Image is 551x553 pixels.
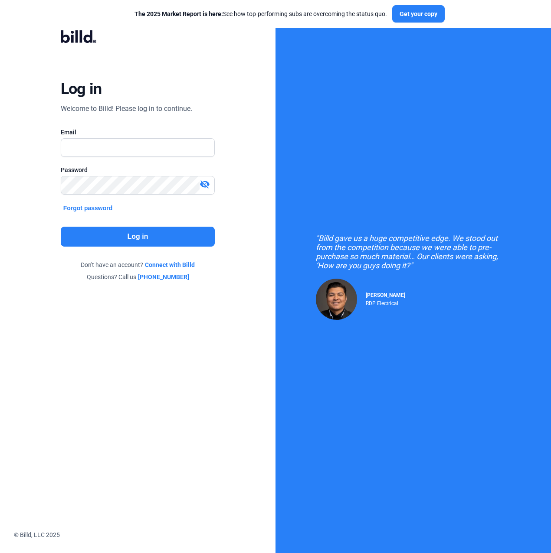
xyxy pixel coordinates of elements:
div: Log in [61,79,102,98]
div: See how top-performing subs are overcoming the status quo. [134,10,387,18]
span: [PERSON_NAME] [366,292,405,298]
a: [PHONE_NUMBER] [138,273,189,281]
button: Get your copy [392,5,445,23]
button: Log in [61,227,215,247]
img: Raul Pacheco [316,279,357,320]
mat-icon: visibility_off [200,179,210,189]
div: "Billd gave us a huge competitive edge. We stood out from the competition because we were able to... [316,234,511,270]
div: RDP Electrical [366,298,405,306]
div: Welcome to Billd! Please log in to continue. [61,104,192,114]
span: The 2025 Market Report is here: [134,10,223,17]
div: Password [61,166,215,174]
div: Questions? Call us [61,273,215,281]
button: Forgot password [61,203,115,213]
div: Email [61,128,215,137]
a: Connect with Billd [145,260,195,269]
div: Don't have an account? [61,260,215,269]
